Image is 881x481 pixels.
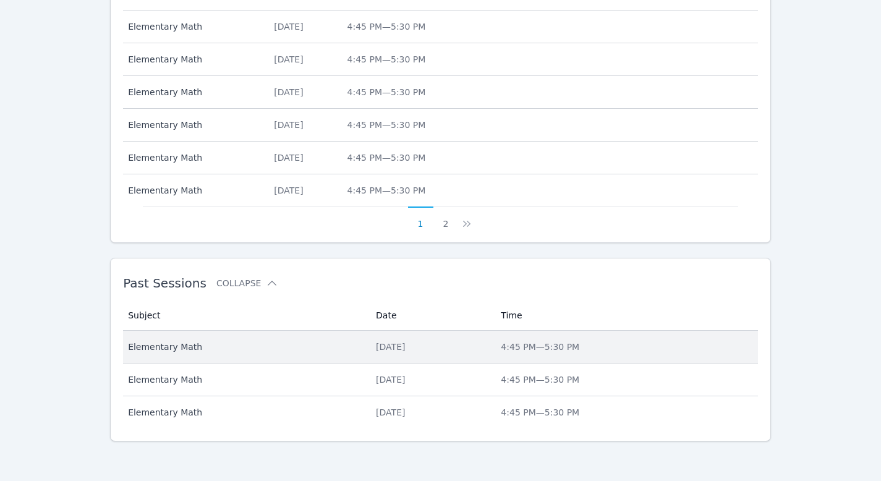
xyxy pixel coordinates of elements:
[501,342,579,352] span: 4:45 PM — 5:30 PM
[123,43,758,76] tr: Elementary Math[DATE]4:45 PM—5:30 PM
[501,375,579,385] span: 4:45 PM — 5:30 PM
[123,142,758,174] tr: Elementary Math[DATE]4:45 PM—5:30 PM
[128,341,361,353] span: Elementary Math
[376,373,486,386] div: [DATE]
[376,341,486,353] div: [DATE]
[128,119,259,131] span: Elementary Math
[347,54,426,64] span: 4:45 PM — 5:30 PM
[274,119,332,131] div: [DATE]
[123,174,758,206] tr: Elementary Math[DATE]4:45 PM—5:30 PM
[347,22,426,32] span: 4:45 PM — 5:30 PM
[128,86,259,98] span: Elementary Math
[274,184,332,197] div: [DATE]
[347,87,426,97] span: 4:45 PM — 5:30 PM
[493,300,758,331] th: Time
[128,151,259,164] span: Elementary Math
[274,53,332,66] div: [DATE]
[123,109,758,142] tr: Elementary Math[DATE]4:45 PM—5:30 PM
[433,206,459,230] button: 2
[128,53,259,66] span: Elementary Math
[123,364,758,396] tr: Elementary Math[DATE]4:45 PM—5:30 PM
[128,406,361,419] span: Elementary Math
[216,277,278,289] button: Collapse
[123,11,758,43] tr: Elementary Math[DATE]4:45 PM—5:30 PM
[274,20,332,33] div: [DATE]
[128,373,361,386] span: Elementary Math
[347,120,426,130] span: 4:45 PM — 5:30 PM
[128,20,259,33] span: Elementary Math
[408,206,433,230] button: 1
[123,396,758,428] tr: Elementary Math[DATE]4:45 PM—5:30 PM
[501,407,579,417] span: 4:45 PM — 5:30 PM
[376,406,486,419] div: [DATE]
[274,151,332,164] div: [DATE]
[123,300,368,331] th: Subject
[123,331,758,364] tr: Elementary Math[DATE]4:45 PM—5:30 PM
[347,185,426,195] span: 4:45 PM — 5:30 PM
[123,276,206,291] span: Past Sessions
[368,300,493,331] th: Date
[274,86,332,98] div: [DATE]
[128,184,259,197] span: Elementary Math
[347,153,426,163] span: 4:45 PM — 5:30 PM
[123,76,758,109] tr: Elementary Math[DATE]4:45 PM—5:30 PM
